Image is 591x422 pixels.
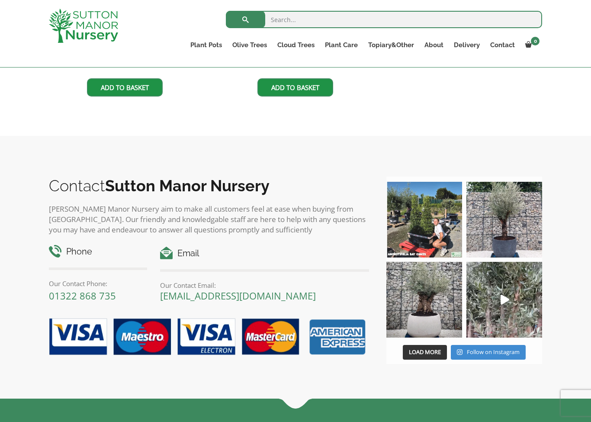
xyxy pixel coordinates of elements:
[449,39,485,51] a: Delivery
[87,78,163,97] a: Add to basket: “Gnarled Plateau Olive Tree XL J417”
[531,37,540,45] span: 0
[501,295,509,305] svg: Play
[49,289,116,302] a: 01322 868 735
[457,349,463,355] svg: Instagram
[386,182,462,258] img: Our elegant & picturesque Angustifolia Cones are an exquisite addition to your Bay Tree collectio...
[160,280,369,290] p: Our Contact Email:
[466,262,542,338] a: Play
[320,39,363,51] a: Plant Care
[467,348,520,356] span: Follow on Instagram
[160,247,369,260] h4: Email
[466,182,542,258] img: A beautiful multi-stem Spanish Olive tree potted in our luxurious fibre clay pots 😍😍
[403,345,447,360] button: Load More
[49,245,147,258] h4: Phone
[485,39,520,51] a: Contact
[272,39,320,51] a: Cloud Trees
[257,78,333,97] a: Add to basket: “Gnarled Plateau Olive Tree XL J414”
[520,39,542,51] a: 0
[451,345,526,360] a: Instagram Follow on Instagram
[185,39,227,51] a: Plant Pots
[42,313,369,361] img: payment-options.png
[49,9,118,43] img: logo
[466,262,542,338] img: New arrivals Monday morning of beautiful olive trees 🤩🤩 The weather is beautiful this summer, gre...
[226,11,542,28] input: Search...
[419,39,449,51] a: About
[363,39,419,51] a: Topiary&Other
[105,177,270,195] b: Sutton Manor Nursery
[386,262,462,338] img: Check out this beauty we potted at our nursery today ❤️‍🔥 A huge, ancient gnarled Olive tree plan...
[409,348,441,356] span: Load More
[49,177,369,195] h2: Contact
[160,289,316,302] a: [EMAIL_ADDRESS][DOMAIN_NAME]
[49,204,369,235] p: [PERSON_NAME] Manor Nursery aim to make all customers feel at ease when buying from [GEOGRAPHIC_D...
[49,278,147,289] p: Our Contact Phone:
[227,39,272,51] a: Olive Trees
